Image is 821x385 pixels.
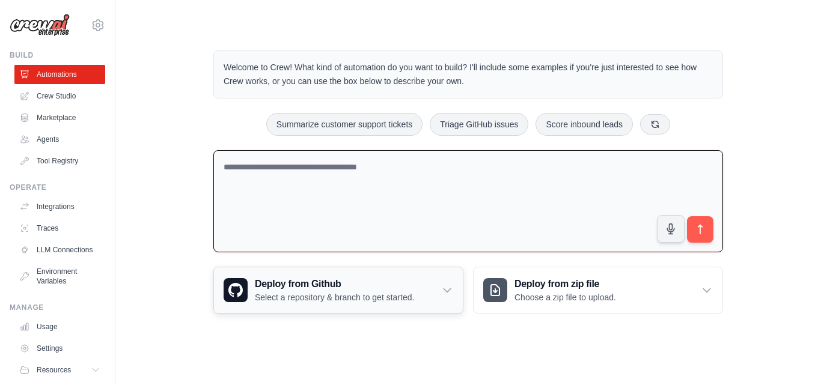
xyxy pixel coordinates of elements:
[14,339,105,358] a: Settings
[10,14,70,37] img: Logo
[430,113,528,136] button: Triage GitHub issues
[14,65,105,84] a: Automations
[10,183,105,192] div: Operate
[37,365,71,375] span: Resources
[14,360,105,380] button: Resources
[14,108,105,127] a: Marketplace
[14,317,105,336] a: Usage
[14,86,105,106] a: Crew Studio
[224,61,713,88] p: Welcome to Crew! What kind of automation do you want to build? I'll include some examples if you'...
[514,291,616,303] p: Choose a zip file to upload.
[761,327,821,385] iframe: Chat Widget
[536,113,633,136] button: Score inbound leads
[14,240,105,259] a: LLM Connections
[14,151,105,171] a: Tool Registry
[255,277,414,291] h3: Deploy from Github
[514,277,616,291] h3: Deploy from zip file
[10,50,105,60] div: Build
[14,262,105,291] a: Environment Variables
[255,291,414,303] p: Select a repository & branch to get started.
[14,219,105,238] a: Traces
[14,197,105,216] a: Integrations
[266,113,423,136] button: Summarize customer support tickets
[10,303,105,312] div: Manage
[14,130,105,149] a: Agents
